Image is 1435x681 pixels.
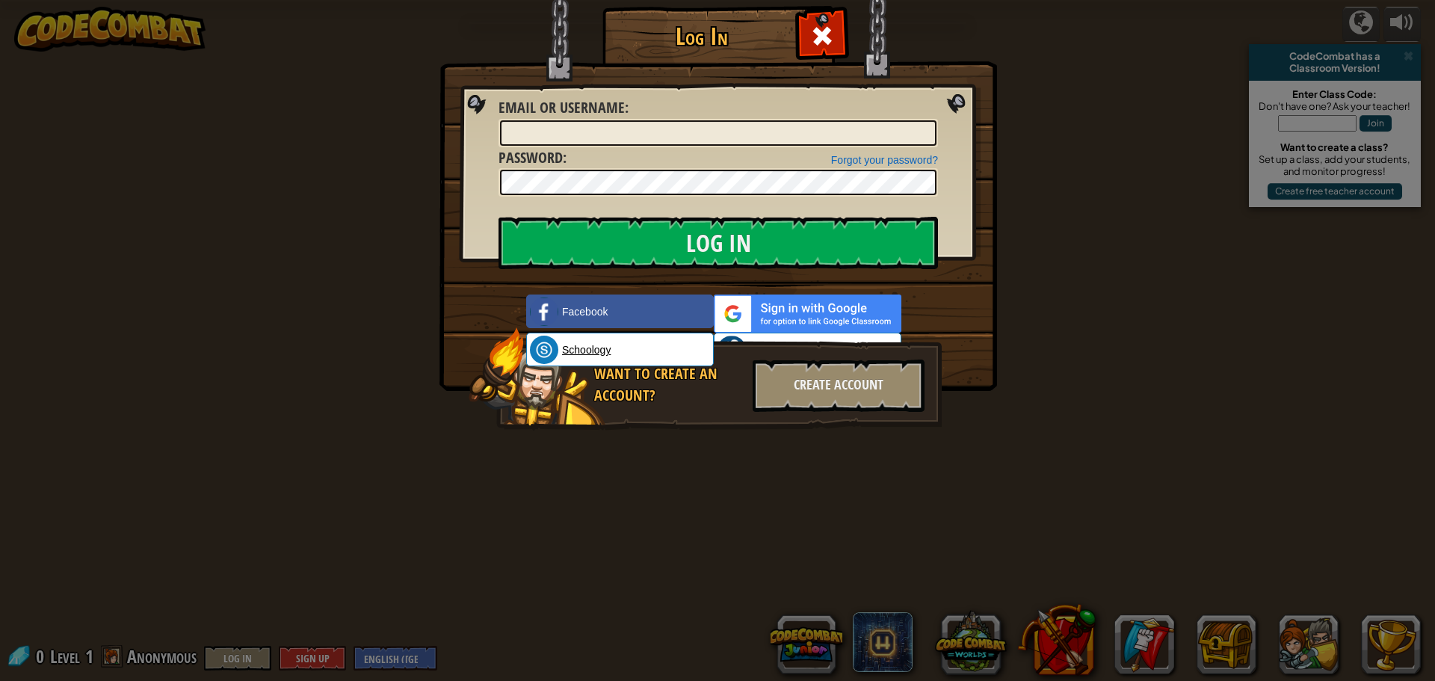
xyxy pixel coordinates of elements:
[562,304,608,319] span: Facebook
[714,295,901,333] img: gplus_sso_button2.svg
[499,147,563,167] span: Password
[499,97,629,119] label: :
[831,154,938,166] a: Forgot your password?
[753,360,925,412] div: Create Account
[606,23,797,49] h1: Log In
[499,217,938,269] input: Log In
[530,336,558,364] img: schoology.png
[530,298,558,326] img: facebook_small.png
[499,97,625,117] span: Email or Username
[499,147,567,169] label: :
[562,342,611,357] span: Schoology
[594,363,744,406] div: Want to create an account?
